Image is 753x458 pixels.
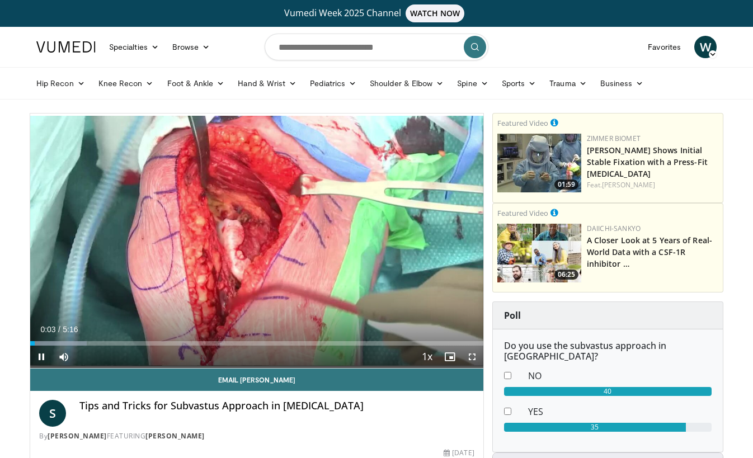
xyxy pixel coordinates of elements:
[58,325,60,334] span: /
[231,72,303,95] a: Hand & Wrist
[497,134,581,192] a: 01:59
[504,341,712,362] h6: Do you use the subvastus approach in [GEOGRAPHIC_DATA]?
[495,72,543,95] a: Sports
[166,36,217,58] a: Browse
[303,72,363,95] a: Pediatrics
[102,36,166,58] a: Specialties
[48,431,107,441] a: [PERSON_NAME]
[543,72,594,95] a: Trauma
[265,34,488,60] input: Search topics, interventions
[63,325,78,334] span: 5:16
[30,369,483,391] a: Email [PERSON_NAME]
[587,235,712,269] a: A Closer Look at 5 Years of Real-World Data with a CSF-1R inhibitor …
[461,346,483,368] button: Fullscreen
[554,180,578,190] span: 01:59
[92,72,161,95] a: Knee Recon
[587,145,708,179] a: [PERSON_NAME] Shows Initial Stable Fixation with a Press-Fit [MEDICAL_DATA]
[497,118,548,128] small: Featured Video
[406,4,465,22] span: WATCH NOW
[641,36,688,58] a: Favorites
[520,405,720,418] dd: YES
[416,346,439,368] button: Playback Rate
[38,4,715,22] a: Vumedi Week 2025 ChannelWATCH NOW
[504,423,686,432] div: 35
[40,325,55,334] span: 0:03
[444,448,474,458] div: [DATE]
[504,387,712,396] div: 40
[497,208,548,218] small: Featured Video
[554,270,578,280] span: 06:25
[363,72,450,95] a: Shoulder & Elbow
[39,431,474,441] div: By FEATURING
[30,341,483,346] div: Progress Bar
[587,224,641,233] a: Daiichi-Sankyo
[161,72,232,95] a: Foot & Ankle
[520,369,720,383] dd: NO
[30,72,92,95] a: Hip Recon
[30,346,53,368] button: Pause
[53,346,75,368] button: Mute
[497,224,581,282] a: 06:25
[504,309,521,322] strong: Poll
[79,400,474,412] h4: Tips and Tricks for Subvastus Approach in [MEDICAL_DATA]
[587,134,641,143] a: Zimmer Biomet
[439,346,461,368] button: Enable picture-in-picture mode
[497,224,581,282] img: 93c22cae-14d1-47f0-9e4a-a244e824b022.png.150x105_q85_crop-smart_upscale.jpg
[497,134,581,192] img: 6bc46ad6-b634-4876-a934-24d4e08d5fac.150x105_q85_crop-smart_upscale.jpg
[587,180,718,190] div: Feat.
[602,180,655,190] a: [PERSON_NAME]
[694,36,717,58] a: W
[39,400,66,427] a: S
[145,431,205,441] a: [PERSON_NAME]
[36,41,96,53] img: VuMedi Logo
[30,114,483,369] video-js: Video Player
[594,72,651,95] a: Business
[450,72,495,95] a: Spine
